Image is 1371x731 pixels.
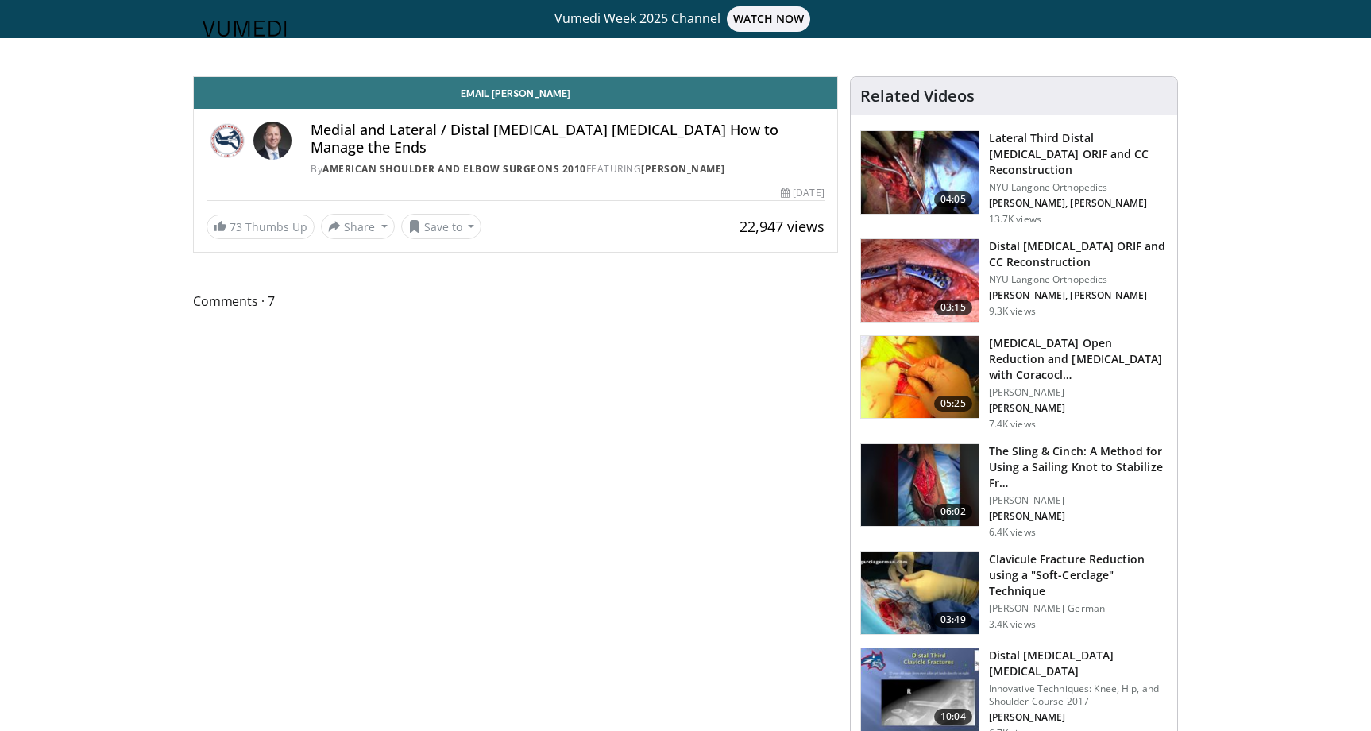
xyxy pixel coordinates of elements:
[989,418,1036,431] p: 7.4K views
[934,300,972,315] span: 03:15
[989,197,1168,210] p: Laith Jazrawi
[322,162,586,176] a: American Shoulder and Elbow Surgeons 2010
[321,214,395,239] button: Share
[989,273,1168,286] p: NYU Langone Orthopedics
[934,612,972,628] span: 03:49
[311,122,825,156] h4: Medial and Lateral / Distal [MEDICAL_DATA] [MEDICAL_DATA] How to Manage the Ends
[861,552,979,635] img: bb3bdc1e-7513-437e-9f4a-744229089954.150x105_q85_crop-smart_upscale.jpg
[989,683,1168,708] p: Innovative Techniques: Knee, Hip, and Shoulder Course 2017
[194,77,837,109] a: Email [PERSON_NAME]
[860,551,1168,636] a: 03:49 Clavicule Fracture Reduction using a "Soft-Cerclage" Technique [PERSON_NAME]-German 3.4K views
[989,213,1041,226] p: 13.7K views
[861,648,979,731] img: 4afdc752-6e6b-4503-b008-0f8fdd872bd6.150x105_q85_crop-smart_upscale.jpg
[207,122,247,160] img: American Shoulder and Elbow Surgeons 2010
[989,618,1036,631] p: 3.4K views
[861,444,979,527] img: 7469cecb-783c-4225-a461-0115b718ad32.150x105_q85_crop-smart_upscale.jpg
[860,87,975,106] h4: Related Videos
[989,494,1168,507] p: [PERSON_NAME]
[230,219,242,234] span: 73
[989,711,1168,724] p: James Paci
[861,131,979,214] img: b53f9957-e81c-4985-86d3-a61d71e8d4c2.150x105_q85_crop-smart_upscale.jpg
[934,396,972,412] span: 05:25
[934,709,972,725] span: 10:04
[989,551,1168,599] h3: Clavicule Fracture Reduction using a "Soft-Cerclage" Technique
[934,191,972,207] span: 04:05
[401,214,482,239] button: Save to
[861,239,979,322] img: 975f9b4a-0628-4e1f-be82-64e786784faa.jpg.150x105_q85_crop-smart_upscale.jpg
[193,291,838,311] span: Comments 7
[207,215,315,239] a: 73 Thumbs Up
[989,386,1168,399] p: [PERSON_NAME]
[989,289,1168,302] p: Dylan Lowe
[860,443,1168,539] a: 06:02 The Sling & Cinch: A Method for Using a Sailing Knot to Stabilize Fr… [PERSON_NAME] [PERSON...
[203,21,287,37] img: VuMedi Logo
[989,335,1168,383] h3: Clavicle Fracture Open Reduction and Internal Fixation with Coracoclavicular Ligament Repair
[989,510,1168,523] p: Tammam Hanna
[989,305,1036,318] p: 9.3K views
[311,162,825,176] div: By FEATURING
[860,238,1168,323] a: 03:15 Distal [MEDICAL_DATA] ORIF and CC Reconstruction NYU Langone Orthopedics [PERSON_NAME], [PE...
[934,504,972,520] span: 06:02
[781,186,824,200] div: [DATE]
[253,122,292,160] img: Avatar
[989,238,1168,270] h3: Distal [MEDICAL_DATA] ORIF and CC Reconstruction
[989,402,1168,415] p: Peter Chalmers
[989,443,1168,491] h3: The Sling & Cinch: A Method for Using a Sailing Knot to Stabilize Fractures & Dislocations
[740,217,825,236] span: 22,947 views
[989,648,1168,679] h3: Distal [MEDICAL_DATA] [MEDICAL_DATA]
[860,130,1168,226] a: 04:05 Lateral Third Distal [MEDICAL_DATA] ORIF and CC Reconstruction NYU Langone Orthopedics [PER...
[989,181,1168,194] p: NYU Langone Orthopedics
[989,130,1168,178] h3: Lateral Third Distal [MEDICAL_DATA] ORIF and CC Reconstruction
[989,526,1036,539] p: 6.4K views
[989,602,1168,615] p: [PERSON_NAME]-German
[641,162,725,176] a: [PERSON_NAME]
[860,335,1168,431] a: 05:25 [MEDICAL_DATA] Open Reduction and [MEDICAL_DATA] with Coracocl… [PERSON_NAME] [PERSON_NAME]...
[861,336,979,419] img: d03f9492-8e94-45ae-897b-284f95b476c7.150x105_q85_crop-smart_upscale.jpg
